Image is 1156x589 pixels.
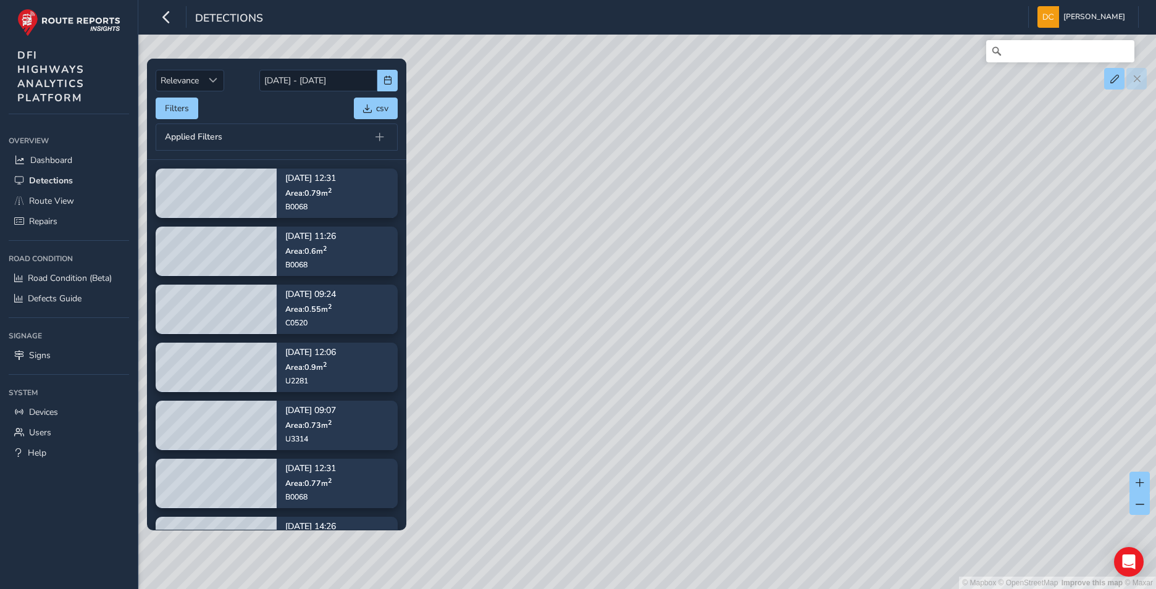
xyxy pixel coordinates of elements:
sup: 2 [323,360,327,369]
span: Area: 0.6 m [285,246,327,256]
div: Road Condition [9,249,129,268]
sup: 2 [328,418,332,427]
span: Area: 0.73 m [285,420,332,430]
span: DFI HIGHWAYS ANALYTICS PLATFORM [17,48,85,105]
span: Relevance [156,70,203,91]
a: Help [9,443,129,463]
div: Sort by Date [203,70,224,91]
div: B0068 [285,492,336,502]
a: Detections [9,170,129,191]
span: Road Condition (Beta) [28,272,112,284]
sup: 2 [328,302,332,311]
p: [DATE] 09:24 [285,291,336,299]
div: Open Intercom Messenger [1114,547,1144,577]
span: Users [29,427,51,438]
a: Users [9,422,129,443]
span: Area: 0.77 m [285,478,332,488]
div: U2281 [285,376,336,386]
p: [DATE] 12:31 [285,175,336,183]
p: [DATE] 12:06 [285,349,336,357]
div: B0068 [285,260,336,270]
span: Dashboard [30,154,72,166]
span: Repairs [29,215,57,227]
a: Defects Guide [9,288,129,309]
span: Route View [29,195,74,207]
p: [DATE] 14:26 [285,523,336,532]
span: Detections [29,175,73,186]
span: csv [376,102,388,114]
img: rr logo [17,9,120,36]
span: Area: 0.55 m [285,304,332,314]
span: Applied Filters [165,133,222,141]
sup: 2 [328,186,332,195]
div: U3314 [285,434,336,444]
span: Devices [29,406,58,418]
div: System [9,383,129,402]
span: Detections [195,10,263,28]
div: C0520 [285,318,336,328]
a: Road Condition (Beta) [9,268,129,288]
img: diamond-layout [1037,6,1059,28]
button: [PERSON_NAME] [1037,6,1129,28]
sup: 2 [323,244,327,253]
div: Overview [9,132,129,150]
span: Help [28,447,46,459]
span: Area: 0.9 m [285,362,327,372]
span: Area: 0.79 m [285,188,332,198]
input: Search [986,40,1134,62]
span: Signs [29,349,51,361]
a: Dashboard [9,150,129,170]
button: Filters [156,98,198,119]
p: [DATE] 11:26 [285,233,336,241]
button: csv [354,98,398,119]
a: Devices [9,402,129,422]
a: Repairs [9,211,129,232]
div: Signage [9,327,129,345]
span: Defects Guide [28,293,82,304]
p: [DATE] 09:07 [285,407,336,416]
div: B0068 [285,202,336,212]
sup: 2 [328,476,332,485]
p: [DATE] 12:31 [285,465,336,474]
a: Signs [9,345,129,366]
span: [PERSON_NAME] [1063,6,1125,28]
a: Route View [9,191,129,211]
